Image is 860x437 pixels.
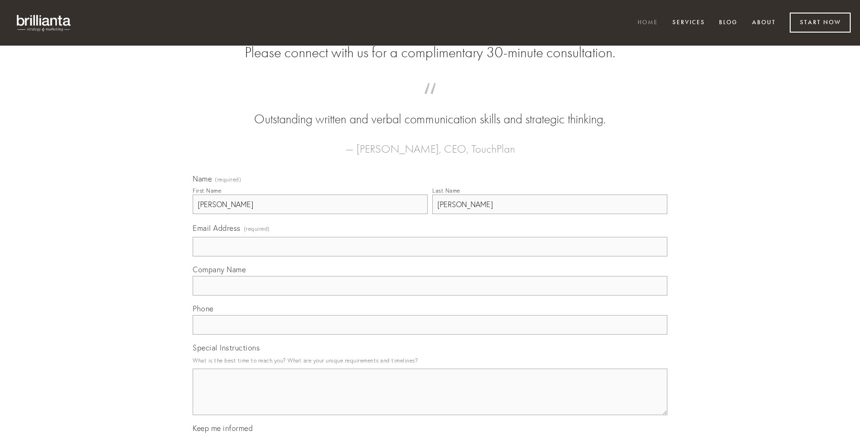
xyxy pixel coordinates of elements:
[208,92,652,110] span: “
[790,13,851,33] a: Start Now
[215,177,241,182] span: (required)
[193,174,212,183] span: Name
[632,15,664,31] a: Home
[193,304,214,313] span: Phone
[193,424,253,433] span: Keep me informed
[193,354,667,367] p: What is the best time to reach you? What are your unique requirements and timelines?
[9,9,79,36] img: brillianta - research, strategy, marketing
[193,187,221,194] div: First Name
[208,128,652,158] figcaption: — [PERSON_NAME], CEO, TouchPlan
[193,44,667,61] h2: Please connect with us for a complimentary 30-minute consultation.
[193,343,260,352] span: Special Instructions
[193,265,246,274] span: Company Name
[432,187,460,194] div: Last Name
[244,222,270,235] span: (required)
[666,15,711,31] a: Services
[193,223,241,233] span: Email Address
[713,15,744,31] a: Blog
[746,15,782,31] a: About
[208,92,652,128] blockquote: Outstanding written and verbal communication skills and strategic thinking.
